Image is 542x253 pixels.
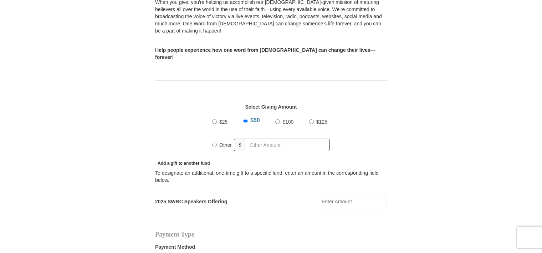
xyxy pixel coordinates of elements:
span: Add a gift to another fund [155,161,210,166]
span: $100 [282,119,293,125]
strong: Help people experience how one word from [DEMOGRAPHIC_DATA] can change their lives—forever! [155,47,375,60]
input: Other Amount [246,139,330,151]
span: $125 [316,119,327,125]
label: 2025 SWBC Speakers Offering [155,198,227,205]
h4: Payment Type [155,232,387,237]
span: $25 [219,119,227,125]
span: Other [219,142,232,148]
div: To designate an additional, one-time gift to a specific fund, enter an amount in the correspondin... [155,169,387,184]
span: $50 [250,117,260,123]
input: Enter Amount [319,194,387,209]
strong: Select Giving Amount [245,104,297,110]
span: $ [234,139,246,151]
